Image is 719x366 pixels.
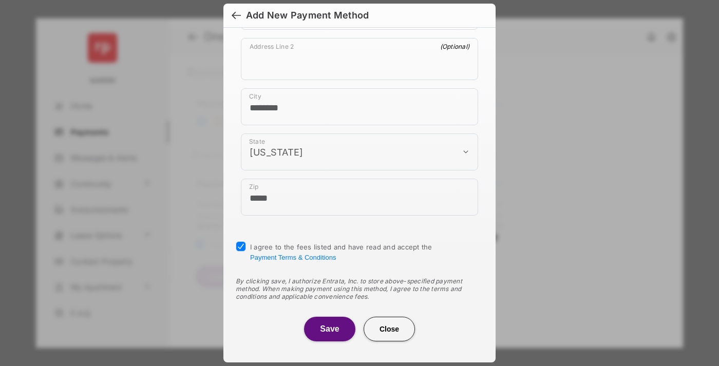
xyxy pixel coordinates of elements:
button: Save [304,317,355,341]
div: payment_method_screening[postal_addresses][postalCode] [241,179,478,216]
div: Add New Payment Method [246,10,369,21]
div: By clicking save, I authorize Entrata, Inc. to store above-specified payment method. When making ... [236,277,483,300]
span: I agree to the fees listed and have read and accept the [250,243,432,261]
button: Close [364,317,415,341]
button: I agree to the fees listed and have read and accept the [250,254,336,261]
div: payment_method_screening[postal_addresses][locality] [241,88,478,125]
div: payment_method_screening[postal_addresses][addressLine2] [241,38,478,80]
div: payment_method_screening[postal_addresses][administrativeArea] [241,133,478,170]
